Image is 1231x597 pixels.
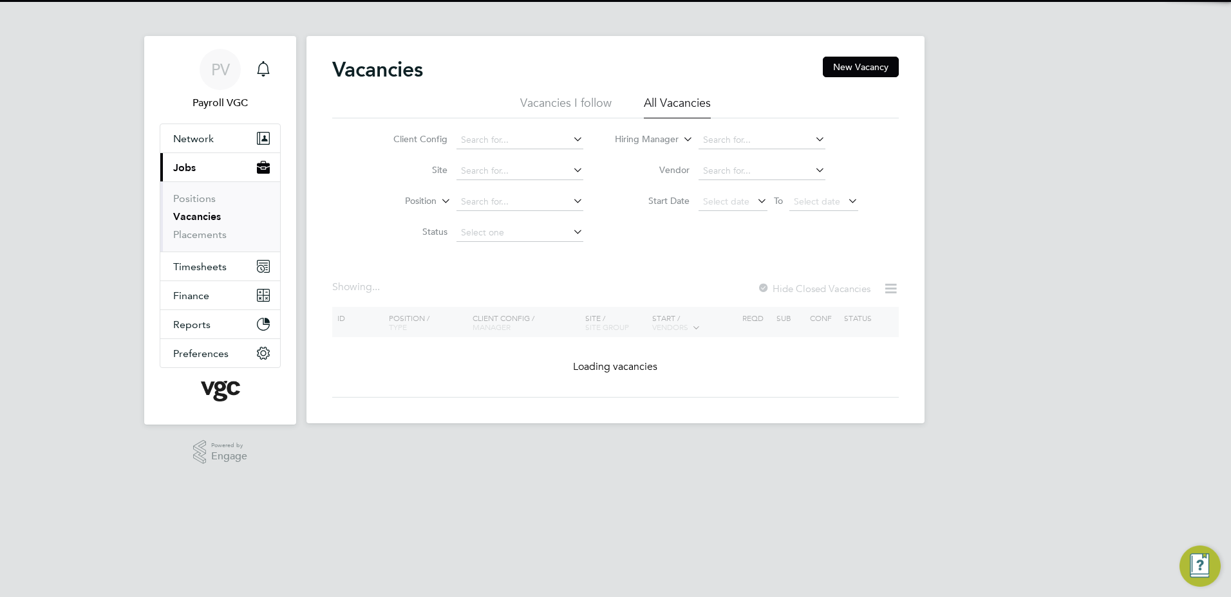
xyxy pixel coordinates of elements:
[160,153,280,181] button: Jobs
[373,133,447,145] label: Client Config
[615,195,690,207] label: Start Date
[193,440,248,464] a: Powered byEngage
[160,252,280,280] button: Timesheets
[699,131,825,149] input: Search for...
[615,164,690,176] label: Vendor
[456,131,583,149] input: Search for...
[160,339,280,367] button: Preferences
[456,162,583,180] input: Search for...
[362,195,437,208] label: Position
[173,347,229,360] span: Preferences
[173,228,227,241] a: Placements
[160,310,280,338] button: Reports
[160,124,280,152] button: Network
[770,192,787,209] span: To
[332,57,423,82] h2: Vacancies
[160,95,281,111] span: Payroll VGC
[173,318,211,331] span: Reports
[373,226,447,237] label: Status
[456,193,583,211] input: Search for...
[173,289,209,302] span: Finance
[332,280,382,294] div: Showing
[823,57,899,77] button: New Vacancy
[1179,546,1221,587] button: Engage Resource Center
[211,451,247,462] span: Engage
[173,192,216,205] a: Positions
[201,381,240,401] img: vgcgroup-logo-retina.png
[173,161,196,174] span: Jobs
[160,281,280,309] button: Finance
[160,181,280,252] div: Jobs
[703,196,749,207] span: Select date
[211,61,230,78] span: PV
[211,440,247,451] span: Powered by
[456,224,583,242] input: Select one
[699,162,825,180] input: Search for...
[644,95,711,118] li: All Vacancies
[757,282,870,295] label: Hide Closed Vacancies
[794,196,840,207] span: Select date
[160,381,281,401] a: Go to home page
[160,49,281,111] a: PVPayroll VGC
[144,36,296,425] nav: Main navigation
[373,164,447,176] label: Site
[173,261,227,273] span: Timesheets
[605,133,679,146] label: Hiring Manager
[173,133,214,145] span: Network
[372,280,380,293] span: ...
[520,95,612,118] li: Vacancies I follow
[173,210,221,223] a: Vacancies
